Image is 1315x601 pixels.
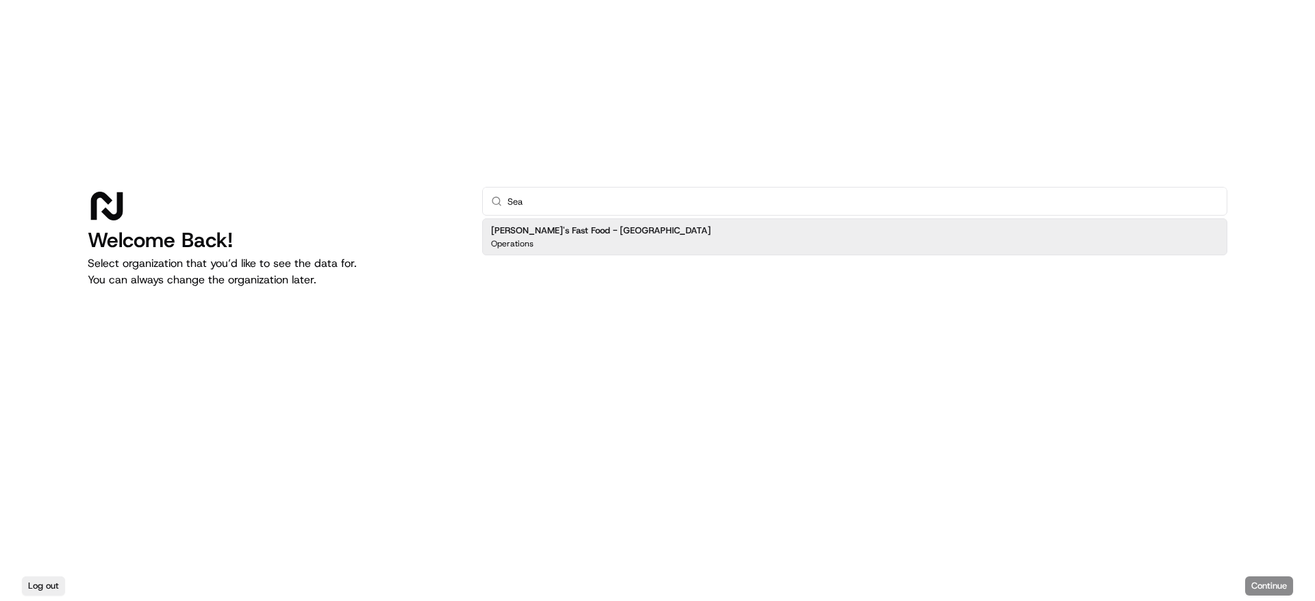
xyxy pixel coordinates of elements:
div: Suggestions [482,216,1227,258]
h1: Welcome Back! [88,228,460,253]
p: Select organization that you’d like to see the data for. You can always change the organization l... [88,255,460,288]
input: Type to search... [508,188,1218,215]
p: Operations [491,238,534,249]
button: Log out [22,576,65,596]
h2: [PERSON_NAME]'s Fast Food - [GEOGRAPHIC_DATA] [491,225,711,237]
